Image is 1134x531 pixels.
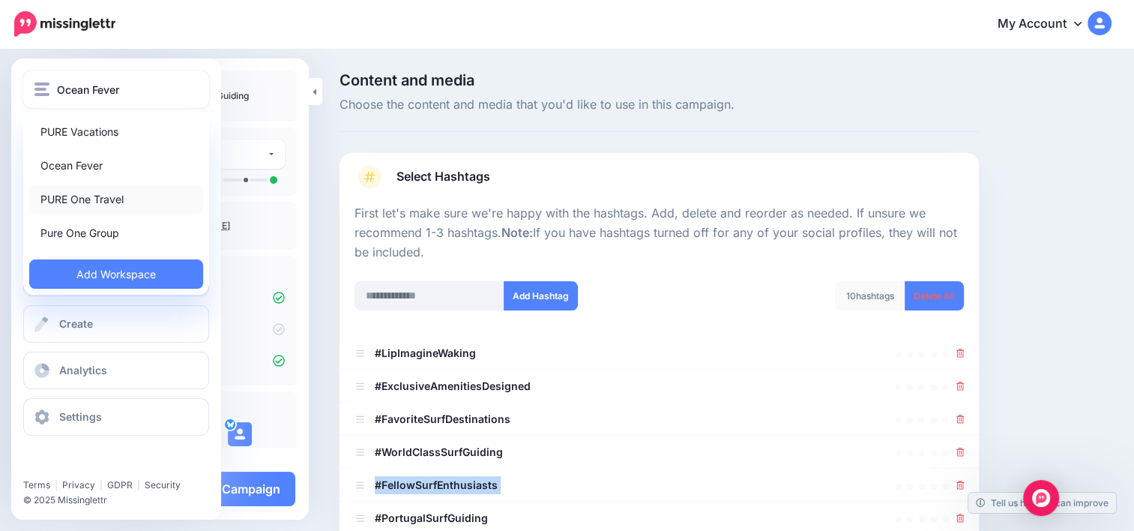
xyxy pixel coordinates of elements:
b: #WorldClassSurfGuiding [375,445,503,458]
a: Security [145,479,181,490]
a: Pure One Group [29,218,203,247]
img: Missinglettr [14,11,115,37]
button: Add Hashtag [504,281,578,310]
iframe: Twitter Follow Button [23,457,137,472]
a: Ocean Fever [29,151,203,180]
a: Privacy [62,479,95,490]
a: Tell us how we can improve [968,493,1116,513]
div: Open Intercom Messenger [1023,480,1059,516]
li: © 2025 Missinglettr [23,493,218,508]
a: Settings [23,398,209,436]
b: #LipImagineWaking [375,346,476,359]
button: Ocean Fever [23,70,209,108]
a: Add Workspace [29,259,203,289]
a: My Account [983,6,1112,43]
a: GDPR [107,479,133,490]
span: Select Hashtags [396,166,490,187]
span: Analytics [59,364,107,376]
img: user_default_image.png [228,422,252,446]
a: Terms [23,479,50,490]
span: Settings [59,410,102,423]
a: Select Hashtags [355,165,964,204]
b: #ExclusiveAmenitiesDesigned [375,379,531,392]
span: | [100,479,103,490]
span: Content and media [340,73,979,88]
a: PURE One Travel [29,184,203,214]
b: Note: [501,225,533,240]
span: Ocean Fever [57,81,119,98]
span: | [137,479,140,490]
a: PURE Vacations [29,117,203,146]
b: #FavoriteSurfDestinations [375,412,510,425]
p: First let's make sure we're happy with the hashtags. Add, delete and reorder as needed. If unsure... [355,204,964,262]
div: hashtags [835,281,905,310]
span: Choose the content and media that you'd like to use in this campaign. [340,95,979,115]
span: 10 [846,290,856,301]
b: #FellowSurfEnthusiasts [375,478,498,491]
b: #PortugalSurfGuiding [375,511,488,524]
a: Delete All [905,281,964,310]
span: Create [59,317,93,330]
span: | [55,479,58,490]
img: menu.png [34,82,49,96]
a: Create [23,305,209,343]
a: Analytics [23,352,209,389]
